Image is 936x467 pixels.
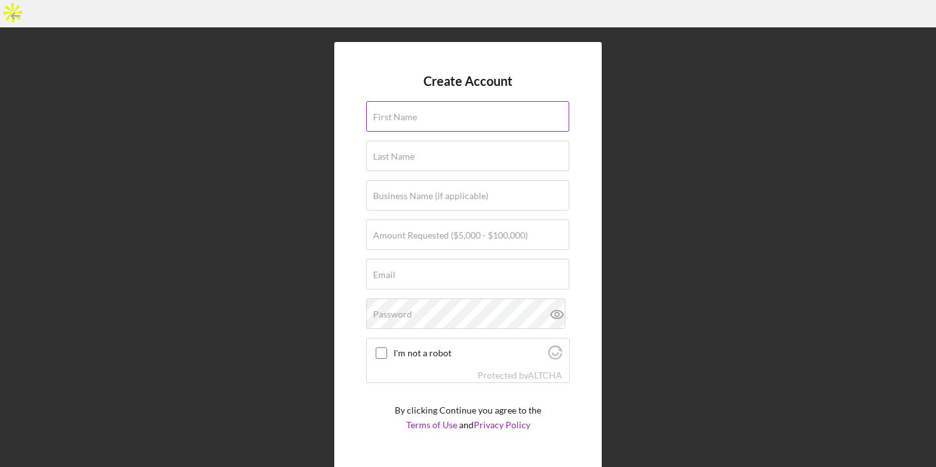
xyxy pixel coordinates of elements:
[373,270,395,280] label: Email
[395,403,541,432] p: By clicking Continue you agree to the and
[474,419,530,430] a: Privacy Policy
[373,230,528,240] label: Amount Requested ($5,000 - $100,000)
[394,348,544,358] label: I'm not a robot
[528,370,562,380] a: Visit Altcha.org
[373,151,415,162] label: Last Name
[373,112,417,122] label: First Name
[423,74,513,88] h4: Create Account
[406,419,457,430] a: Terms of Use
[373,309,412,319] label: Password
[373,191,488,201] label: Business Name (if applicable)
[548,351,562,361] a: Visit Altcha.org
[478,370,562,380] div: Protected by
